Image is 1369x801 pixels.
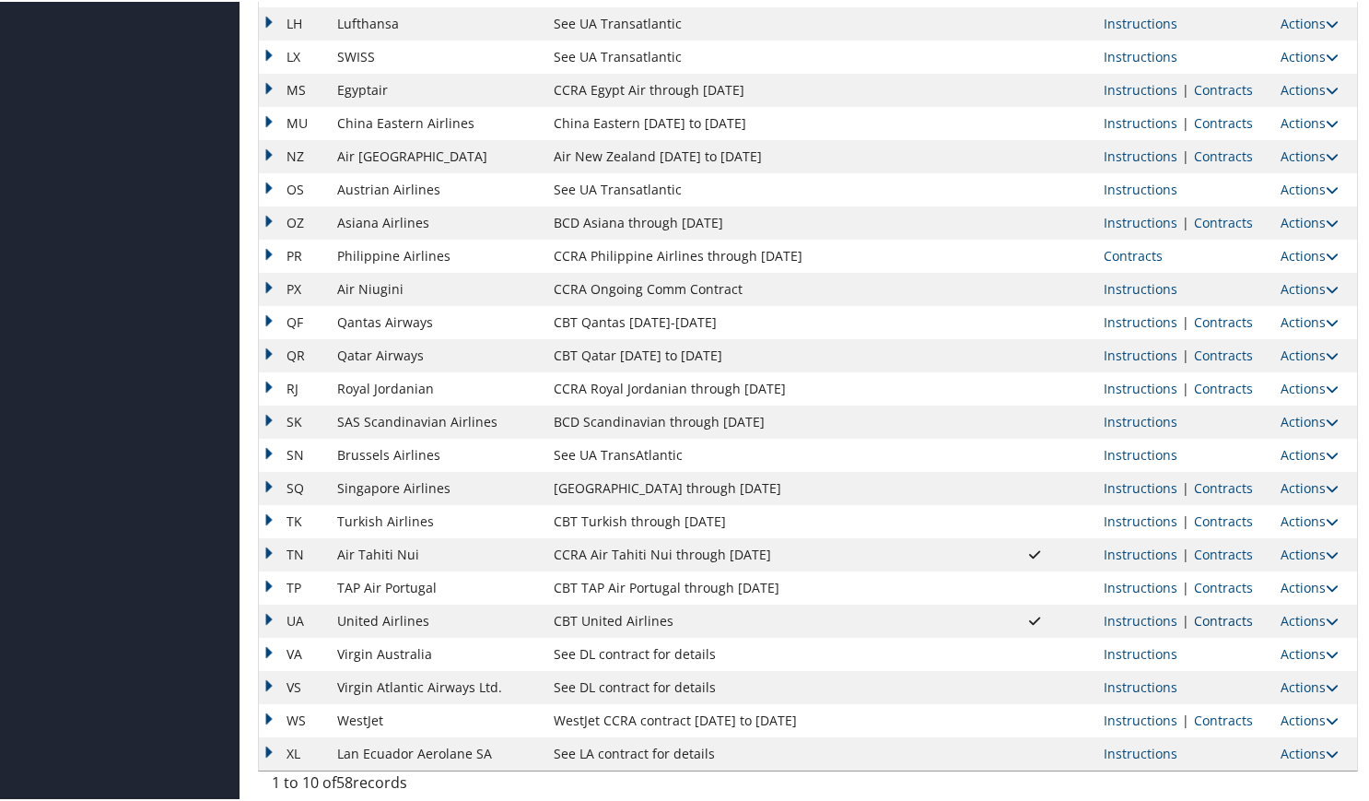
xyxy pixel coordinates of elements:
[259,437,328,470] td: SN
[1177,112,1194,130] span: |
[272,770,520,801] div: 1 to 10 of records
[1177,312,1194,329] span: |
[1104,179,1177,196] a: View Ticketing Instructions
[1177,577,1194,595] span: |
[259,536,328,570] td: TN
[259,337,328,371] td: QR
[1177,610,1194,628] span: |
[1281,511,1339,528] a: Actions
[1104,577,1177,595] a: View Ticketing Instructions
[1104,312,1177,329] a: View Ticketing Instructions
[259,702,328,736] td: WS
[1177,477,1194,495] span: |
[328,736,544,769] td: Lan Ecuador Aerolane SA
[1177,710,1194,727] span: |
[1194,544,1253,561] a: View Contracts
[1281,677,1339,694] a: Actions
[336,771,353,791] span: 58
[259,603,328,636] td: UA
[328,636,544,669] td: Virgin Australia
[1104,345,1177,362] a: View Ticketing Instructions
[544,205,976,238] td: BCD Asiana through [DATE]
[544,39,976,72] td: See UA Transatlantic
[1281,610,1339,628] a: Actions
[259,404,328,437] td: SK
[1281,444,1339,462] a: Actions
[1177,378,1194,395] span: |
[1104,610,1177,628] a: View Ticketing Instructions
[1281,710,1339,727] a: Actions
[1194,511,1253,528] a: View Contracts
[328,536,544,570] td: Air Tahiti Nui
[259,371,328,404] td: RJ
[1104,245,1163,263] a: View Contracts
[544,171,976,205] td: See UA Transatlantic
[1281,577,1339,595] a: Actions
[544,570,976,603] td: CBT TAP Air Portugal through [DATE]
[259,304,328,337] td: QF
[1281,477,1339,495] a: Actions
[544,470,976,503] td: [GEOGRAPHIC_DATA] through [DATE]
[1177,345,1194,362] span: |
[544,304,976,337] td: CBT Qantas [DATE]-[DATE]
[1104,544,1177,561] a: View Ticketing Instructions
[259,271,328,304] td: PX
[1281,13,1339,30] a: Actions
[1281,345,1339,362] a: Actions
[1177,511,1194,528] span: |
[1281,278,1339,296] a: Actions
[1281,743,1339,760] a: Actions
[1281,312,1339,329] a: Actions
[328,437,544,470] td: Brussels Airlines
[1104,710,1177,727] a: View Ticketing Instructions
[328,72,544,105] td: Egyptair
[1194,112,1253,130] a: View Contracts
[1177,544,1194,561] span: |
[1281,245,1339,263] a: Actions
[259,6,328,39] td: LH
[259,503,328,536] td: TK
[1177,146,1194,163] span: |
[328,304,544,337] td: Qantas Airways
[544,337,976,371] td: CBT Qatar [DATE] to [DATE]
[544,271,976,304] td: CCRA Ongoing Comm Contract
[544,138,976,171] td: Air New Zealand [DATE] to [DATE]
[1104,477,1177,495] a: View Ticketing Instructions
[328,503,544,536] td: Turkish Airlines
[544,105,976,138] td: China Eastern [DATE] to [DATE]
[328,6,544,39] td: Lufthansa
[259,138,328,171] td: NZ
[259,736,328,769] td: XL
[1104,677,1177,694] a: View Ticketing Instructions
[544,6,976,39] td: See UA Transatlantic
[328,603,544,636] td: United Airlines
[328,171,544,205] td: Austrian Airlines
[1104,112,1177,130] a: View Ticketing Instructions
[544,603,976,636] td: CBT United Airlines
[328,404,544,437] td: SAS Scandinavian Airlines
[1104,146,1177,163] a: View Ticketing Instructions
[1194,79,1253,97] a: View Contracts
[328,238,544,271] td: Philippine Airlines
[1177,79,1194,97] span: |
[259,669,328,702] td: VS
[544,437,976,470] td: See UA TransAtlantic
[328,669,544,702] td: Virgin Atlantic Airways Ltd.
[328,470,544,503] td: Singapore Airlines
[1104,444,1177,462] a: View Ticketing Instructions
[1194,610,1253,628] a: View Contracts
[328,371,544,404] td: Royal Jordanian
[1194,710,1253,727] a: View Contracts
[544,636,976,669] td: See DL contract for details
[1281,79,1339,97] a: Actions
[1104,278,1177,296] a: View Ticketing Instructions
[1104,643,1177,661] a: View Ticketing Instructions
[1281,411,1339,429] a: Actions
[1177,212,1194,230] span: |
[328,337,544,371] td: Qatar Airways
[328,205,544,238] td: Asiana Airlines
[328,138,544,171] td: Air [GEOGRAPHIC_DATA]
[1281,179,1339,196] a: Actions
[1104,212,1177,230] a: View Ticketing Instructions
[1104,743,1177,760] a: View Ticketing Instructions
